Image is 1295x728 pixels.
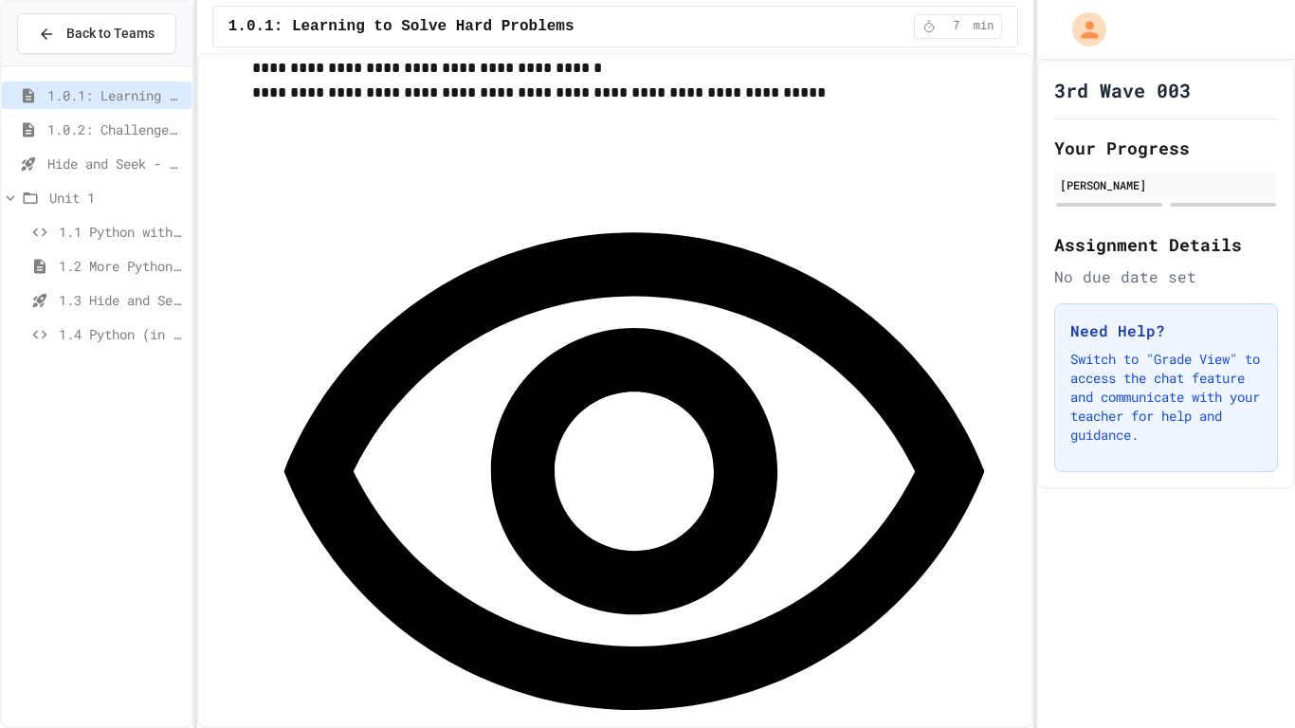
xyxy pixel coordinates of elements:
span: 1.2 More Python (using Turtle) [59,256,184,276]
h3: Need Help? [1070,319,1262,342]
button: Back to Teams [17,13,176,54]
span: Hide and Seek - SUB [47,154,184,173]
span: Back to Teams [66,24,155,44]
span: 1.0.1: Learning to Solve Hard Problems [228,15,575,38]
h2: Your Progress [1054,135,1278,161]
span: 1.0.2: Challenge Problem - The Bridge [47,119,184,139]
div: No due date set [1054,265,1278,288]
div: [PERSON_NAME] [1060,176,1272,193]
h1: 3rd Wave 003 [1054,77,1191,103]
div: My Account [1052,8,1111,51]
span: 1.1 Python with Turtle [59,222,184,242]
span: 7 [941,19,972,34]
span: min [974,19,994,34]
span: 1.3 Hide and Seek [59,290,184,310]
p: Switch to "Grade View" to access the chat feature and communicate with your teacher for help and ... [1070,350,1262,445]
h2: Assignment Details [1054,231,1278,258]
span: Unit 1 [49,188,184,208]
span: 1.0.1: Learning to Solve Hard Problems [47,85,184,105]
span: 1.4 Python (in Groups) [59,324,184,344]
